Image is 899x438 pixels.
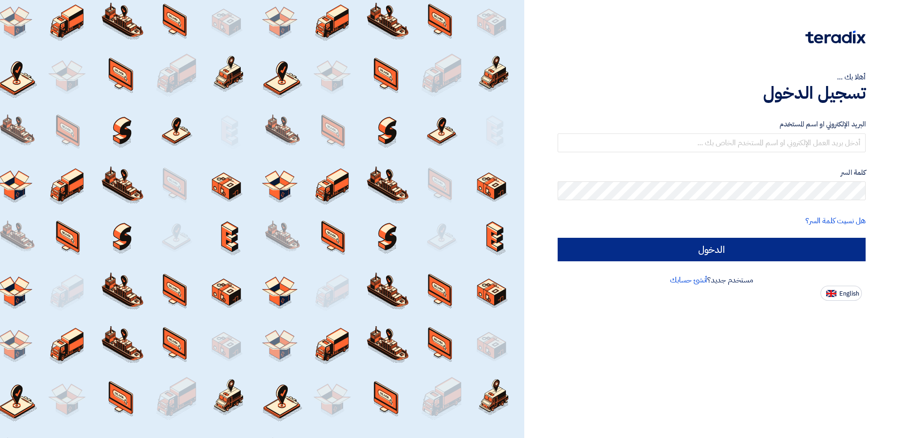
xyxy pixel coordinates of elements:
[820,286,862,301] button: English
[558,274,866,286] div: مستخدم جديد؟
[839,290,859,297] span: English
[558,119,866,130] label: البريد الإلكتروني او اسم المستخدم
[558,71,866,83] div: أهلا بك ...
[558,238,866,261] input: الدخول
[558,83,866,103] h1: تسجيل الدخول
[805,31,866,44] img: Teradix logo
[558,133,866,152] input: أدخل بريد العمل الإلكتروني او اسم المستخدم الخاص بك ...
[670,274,707,286] a: أنشئ حسابك
[558,167,866,178] label: كلمة السر
[826,290,836,297] img: en-US.png
[805,215,866,227] a: هل نسيت كلمة السر؟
